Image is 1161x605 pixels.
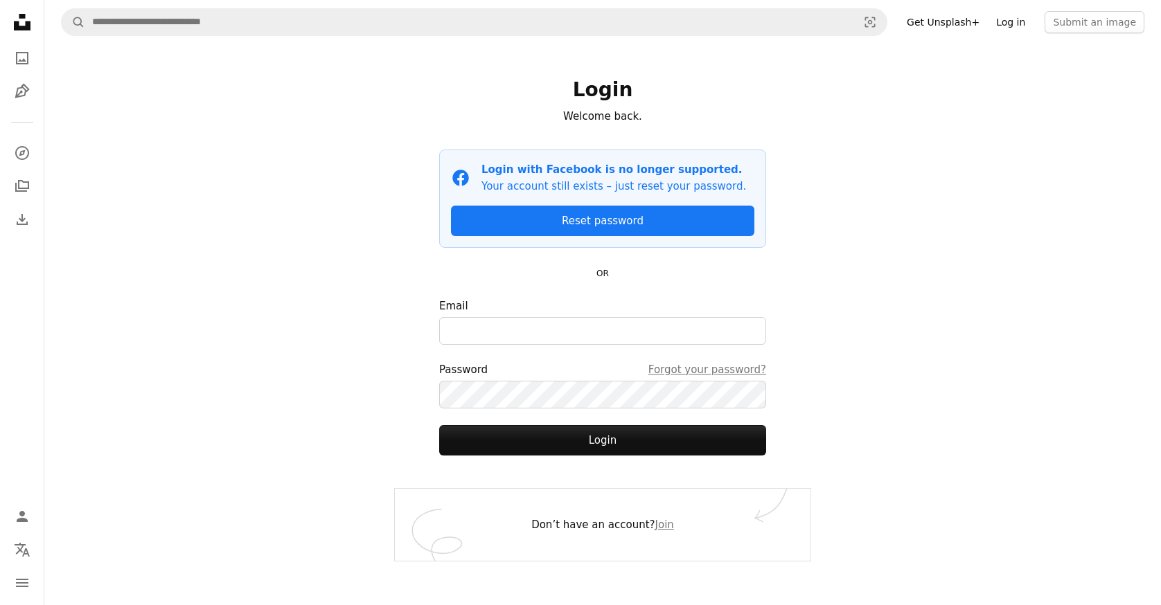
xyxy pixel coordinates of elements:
[395,489,810,561] div: Don’t have an account?
[8,8,36,39] a: Home — Unsplash
[61,8,887,36] form: Find visuals sitewide
[439,298,766,345] label: Email
[439,381,766,408] input: PasswordForgot your password?
[8,503,36,530] a: Log in / Sign up
[481,178,746,195] p: Your account still exists – just reset your password.
[988,11,1034,33] a: Log in
[439,361,766,378] div: Password
[62,9,85,35] button: Search Unsplash
[8,536,36,563] button: Language
[439,317,766,345] input: Email
[596,269,609,278] small: OR
[439,425,766,455] button: Login
[451,206,754,236] a: Reset password
[439,108,766,125] p: Welcome back.
[655,518,674,531] a: Join
[8,569,36,597] button: Menu
[1045,11,1144,33] button: Submit an image
[481,161,746,178] p: Login with Facebook is no longer supported.
[8,139,36,167] a: Explore
[8,78,36,105] a: Illustrations
[8,206,36,233] a: Download History
[439,78,766,102] h1: Login
[898,11,988,33] a: Get Unsplash+
[8,44,36,72] a: Photos
[853,9,887,35] button: Visual search
[8,172,36,200] a: Collections
[648,361,766,378] a: Forgot your password?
